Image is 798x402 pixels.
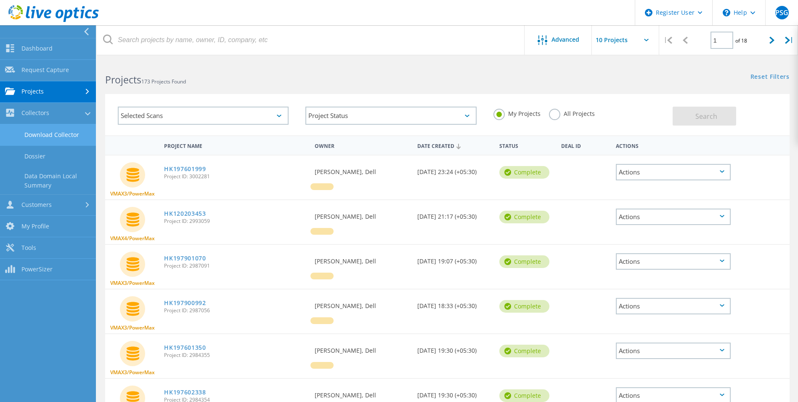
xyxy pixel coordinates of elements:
[659,25,676,55] div: |
[164,263,306,268] span: Project ID: 2987091
[310,245,413,273] div: [PERSON_NAME], Dell
[781,25,798,55] div: |
[499,300,549,313] div: Complete
[110,370,155,375] span: VMAX3/PowerMax
[310,289,413,317] div: [PERSON_NAME], Dell
[164,353,306,358] span: Project ID: 2984355
[110,236,155,241] span: VMAX4/PowerMax
[499,211,549,223] div: Complete
[310,155,413,183] div: [PERSON_NAME], Dell
[110,325,155,330] span: VMAX3/PowerMax
[164,255,206,261] a: HK197901070
[118,107,289,125] div: Selected Scans
[305,107,476,125] div: Project Status
[164,219,306,224] span: Project ID: 2993059
[413,200,495,228] div: [DATE] 21:17 (+05:30)
[723,9,730,16] svg: \n
[551,37,579,43] span: Advanced
[105,73,141,86] b: Projects
[310,200,413,228] div: [PERSON_NAME], Dell
[499,255,549,268] div: Complete
[310,137,413,153] div: Owner
[775,9,788,16] span: PSG
[735,37,747,44] span: of 18
[413,155,495,183] div: [DATE] 23:24 (+05:30)
[164,345,206,351] a: HK197601350
[164,308,306,313] span: Project ID: 2987056
[164,166,206,172] a: HK197601999
[616,209,731,225] div: Actions
[750,74,790,81] a: Reset Filters
[499,345,549,357] div: Complete
[493,109,541,117] label: My Projects
[164,389,206,395] a: HK197602338
[110,281,155,286] span: VMAX3/PowerMax
[141,78,186,85] span: 173 Projects Found
[549,109,595,117] label: All Projects
[499,166,549,179] div: Complete
[616,343,731,359] div: Actions
[616,164,731,180] div: Actions
[695,112,717,121] span: Search
[616,298,731,314] div: Actions
[413,334,495,362] div: [DATE] 19:30 (+05:30)
[164,174,306,179] span: Project ID: 3002281
[413,137,495,153] div: Date Created
[164,300,206,306] a: HK197900992
[557,137,612,153] div: Deal Id
[413,289,495,317] div: [DATE] 18:33 (+05:30)
[164,211,206,217] a: HK120203453
[110,191,155,196] span: VMAX3/PowerMax
[160,137,310,153] div: Project Name
[499,389,549,402] div: Complete
[310,334,413,362] div: [PERSON_NAME], Dell
[616,253,731,270] div: Actions
[612,137,735,153] div: Actions
[673,107,736,126] button: Search
[495,137,557,153] div: Status
[413,245,495,273] div: [DATE] 19:07 (+05:30)
[97,25,525,55] input: Search projects by name, owner, ID, company, etc
[8,18,99,24] a: Live Optics Dashboard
